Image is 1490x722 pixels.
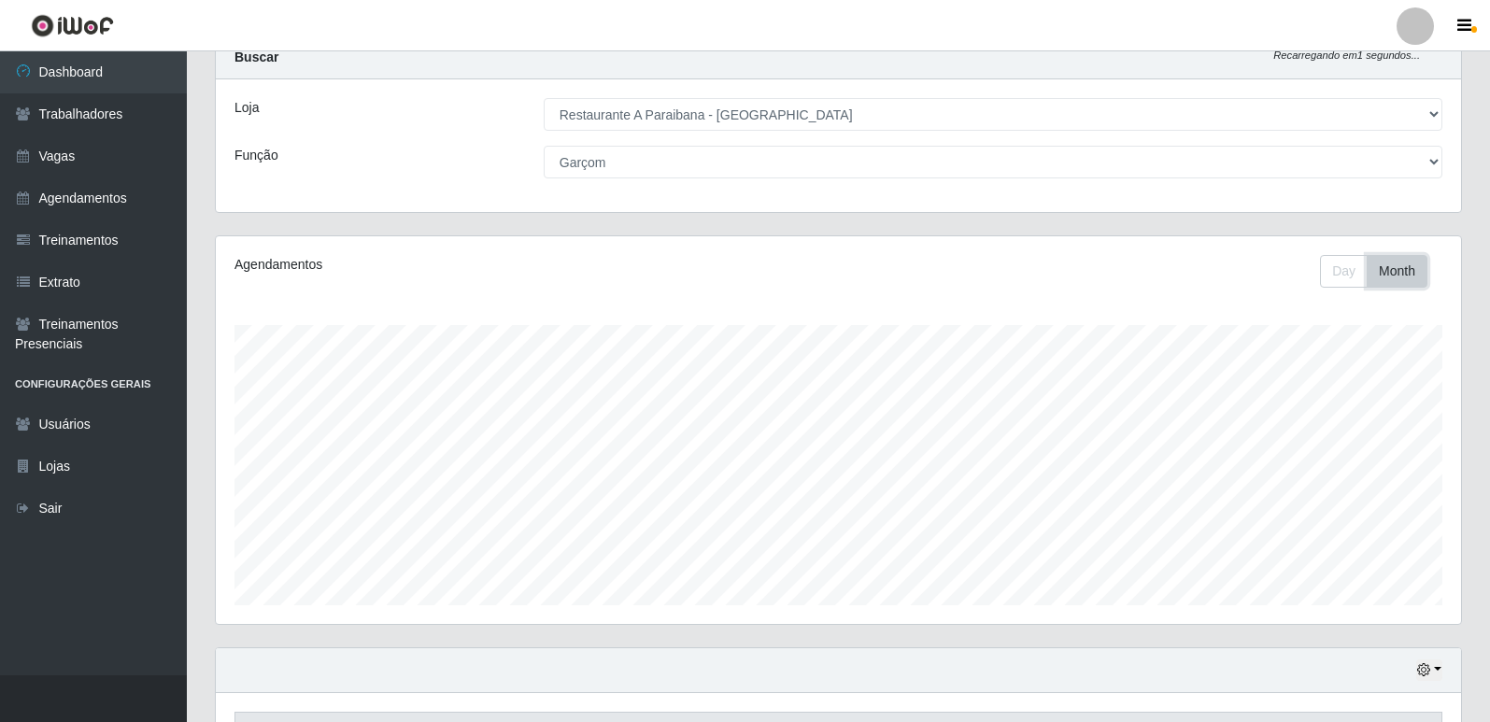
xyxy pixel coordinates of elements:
button: Month [1367,255,1427,288]
i: Recarregando em 1 segundos... [1273,50,1420,61]
img: CoreUI Logo [31,14,114,37]
button: Day [1320,255,1368,288]
label: Função [234,146,278,165]
div: Toolbar with button groups [1320,255,1442,288]
strong: Buscar [234,50,278,64]
div: Agendamentos [234,255,721,275]
label: Loja [234,98,259,118]
div: First group [1320,255,1427,288]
